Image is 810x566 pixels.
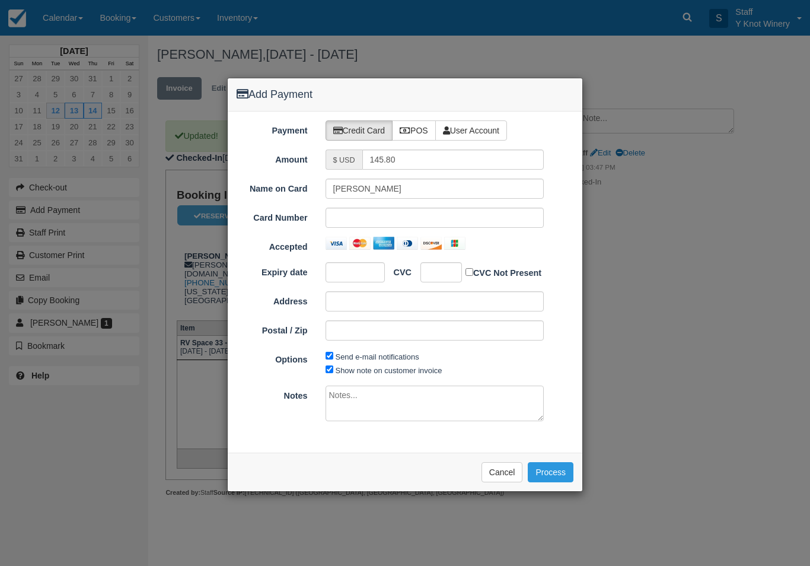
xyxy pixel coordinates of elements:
[228,208,317,224] label: Card Number
[428,266,447,278] iframe: Secure CVC input frame
[465,268,473,276] input: CVC Not Present
[465,266,541,279] label: CVC Not Present
[228,262,317,279] label: Expiry date
[392,120,436,141] label: POS
[237,87,573,103] h4: Add Payment
[333,266,368,278] iframe: Secure expiration date input frame
[336,352,419,361] label: Send e-mail notifications
[435,120,507,141] label: User Account
[228,386,317,402] label: Notes
[228,291,317,308] label: Address
[336,366,442,375] label: Show note on customer invoice
[481,462,523,482] button: Cancel
[333,212,537,224] iframe: Secure card number input frame
[228,349,317,366] label: Options
[228,120,317,137] label: Payment
[228,150,317,166] label: Amount
[228,237,317,253] label: Accepted
[362,150,544,170] input: Valid amount required.
[333,156,355,164] small: $ USD
[385,262,412,279] label: CVC
[228,179,317,195] label: Name on Card
[326,120,393,141] label: Credit Card
[228,320,317,337] label: Postal / Zip
[528,462,573,482] button: Process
